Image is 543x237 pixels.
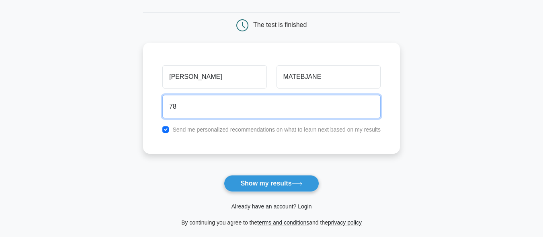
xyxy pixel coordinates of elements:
[231,203,311,210] a: Already have an account? Login
[172,126,381,133] label: Send me personalized recommendations on what to learn next based on my results
[328,219,362,226] a: privacy policy
[162,65,266,89] input: First name
[224,175,319,192] button: Show my results
[162,95,381,118] input: Email
[253,21,307,28] div: The test is finished
[138,218,405,227] div: By continuing you agree to the and the
[257,219,309,226] a: terms and conditions
[277,65,381,89] input: Last name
